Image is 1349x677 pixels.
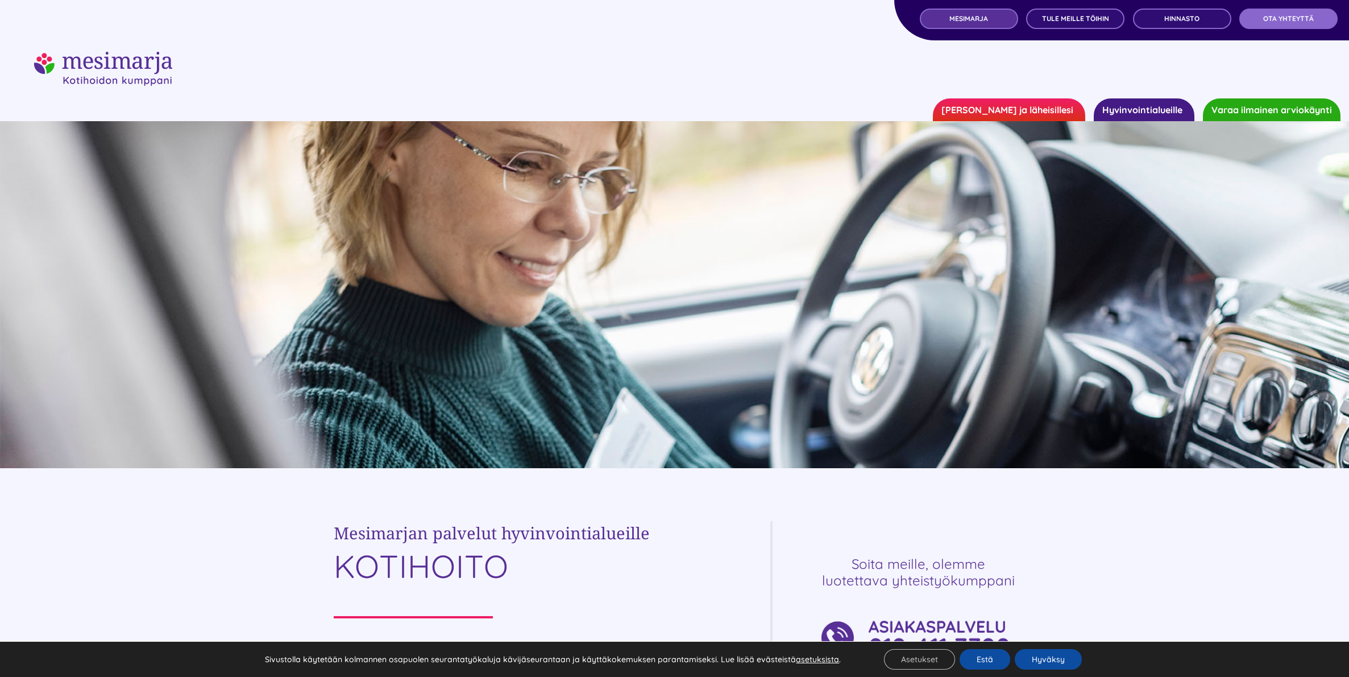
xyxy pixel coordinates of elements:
[960,649,1010,670] button: Estä
[1164,15,1199,23] span: Hinnasto
[1133,9,1231,29] a: Hinnasto
[1015,649,1082,670] button: Hyväksy
[821,556,1016,589] h4: Soita meille, olemme luotettava yhteistyökumppani
[34,50,172,64] a: mesimarjasi
[821,617,1016,631] a: Asset 1
[334,522,702,544] p: Mesimarjan palvelut hyvinvointialueille
[334,549,702,584] h1: KOTIHOITO
[1026,9,1124,29] a: TULE MEILLE TÖIHIN
[1239,9,1338,29] a: OTA YHTEYTTÄ
[1203,98,1340,121] a: Varaa ilmainen arviokäynti
[796,654,839,664] button: asetuksista
[1094,98,1194,121] a: Hyvinvointialueille
[884,649,955,670] button: Asetukset
[949,15,988,23] span: MESIMARJA
[933,98,1085,121] a: [PERSON_NAME] ja läheisillesi
[34,52,172,86] img: Mesimarjasi Kotihoidon kumppani
[265,654,841,664] p: Sivustolla käytetään kolmannen osapuolen seurantatyökaluja kävijäseurantaan ja käyttäkokemuksen p...
[1263,15,1314,23] span: OTA YHTEYTTÄ
[1042,15,1109,23] span: TULE MEILLE TÖIHIN
[920,9,1018,29] a: MESIMARJA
